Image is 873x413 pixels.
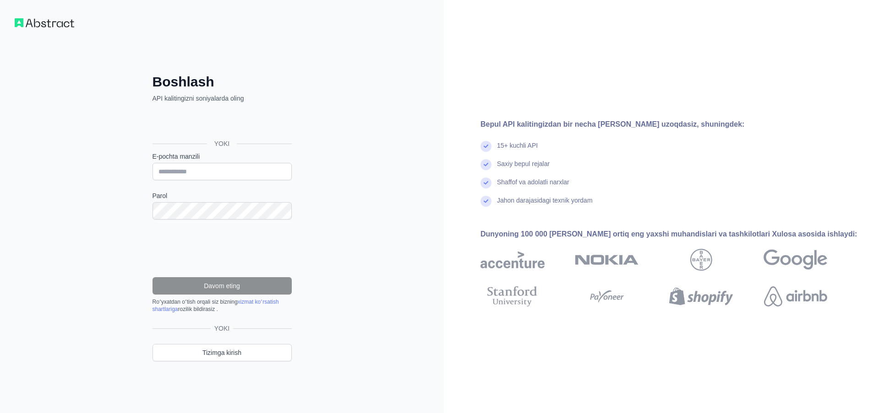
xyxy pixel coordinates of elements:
[669,286,733,306] img: shopify
[178,306,218,312] font: rozilik bildirasiz .
[497,178,569,186] font: Shaffof va adolatli narxlar
[480,230,857,238] font: Dunyoning 100 000 [PERSON_NAME] ortiq eng yaxshi muhandislari va tashkilotlari Xulosa asosida ish...
[480,120,744,128] font: Bepul API kalitingizdan bir necha [PERSON_NAME] uzoqdasiz, shuningdek:
[153,344,292,361] a: Tizimga kirish
[153,74,214,89] font: Boshlash
[480,196,491,207] img: tasdiq belgisi
[575,249,639,271] img: nokia
[487,286,538,306] img: Stenford universiteti
[153,231,292,266] iframe: reCAPTCHA
[480,141,491,152] img: tasdiq belgisi
[204,282,240,290] font: Davom eting
[480,159,491,170] img: tasdiq belgisi
[153,299,238,305] font: Roʻyxatdan oʻtish orqali siz bizning
[497,160,550,167] font: Saxiy bepul rejalar
[202,349,241,356] font: Tizimga kirish
[480,177,491,188] img: tasdiq belgisi
[153,277,292,295] button: Davom eting
[214,140,229,147] font: YOKI
[153,153,200,160] font: E-pochta manzili
[15,18,74,27] img: Ish jarayoni
[148,113,295,133] iframe: Google tugmasi bilan tizimga kiring
[497,142,538,149] font: 15+ kuchli API
[764,286,827,306] img: airbnb
[497,197,593,204] font: Jahon darajasidagi texnik yordam
[764,249,828,271] img: google
[153,95,244,102] font: API kalitingizni soniyalarda oling
[214,325,229,332] font: YOKI
[690,249,712,271] img: bayer
[153,192,168,199] font: Parol
[587,286,627,306] img: to'lovchi
[480,249,545,271] img: aksentura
